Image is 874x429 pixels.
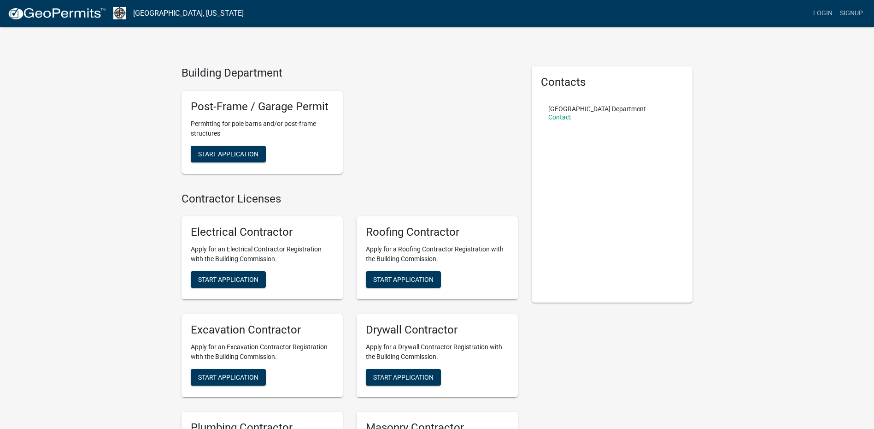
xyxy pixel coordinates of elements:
[191,369,266,386] button: Start Application
[366,244,509,264] p: Apply for a Roofing Contractor Registration with the Building Commission.
[548,113,571,121] a: Contact
[809,5,836,22] a: Login
[198,150,258,157] span: Start Application
[373,276,434,283] span: Start Application
[366,369,441,386] button: Start Application
[198,276,258,283] span: Start Application
[366,342,509,362] p: Apply for a Drywall Contractor Registration with the Building Commission.
[366,226,509,239] h5: Roofing Contractor
[836,5,867,22] a: Signup
[191,244,334,264] p: Apply for an Electrical Contractor Registration with the Building Commission.
[198,373,258,381] span: Start Application
[191,323,334,337] h5: Excavation Contractor
[113,7,126,19] img: Newton County, Indiana
[373,373,434,381] span: Start Application
[133,6,244,21] a: [GEOGRAPHIC_DATA], [US_STATE]
[191,226,334,239] h5: Electrical Contractor
[366,271,441,288] button: Start Application
[541,76,684,89] h5: Contacts
[191,146,266,162] button: Start Application
[548,106,646,112] p: [GEOGRAPHIC_DATA] Department
[191,342,334,362] p: Apply for an Excavation Contractor Registration with the Building Commission.
[191,119,334,138] p: Permitting for pole barns and/or post-frame structures
[182,192,518,206] h4: Contractor Licenses
[191,271,266,288] button: Start Application
[366,323,509,337] h5: Drywall Contractor
[191,100,334,113] h5: Post-Frame / Garage Permit
[182,66,518,80] h4: Building Department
